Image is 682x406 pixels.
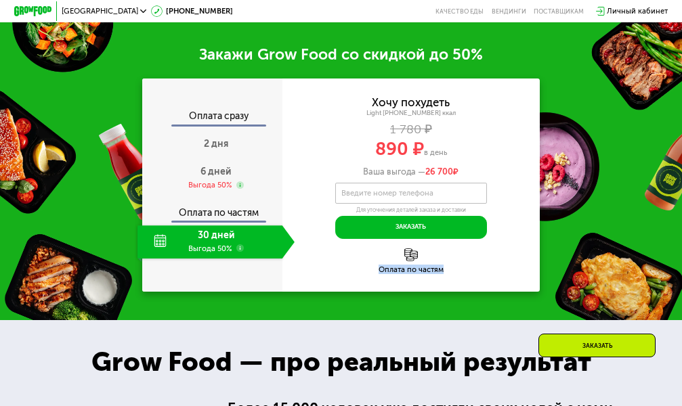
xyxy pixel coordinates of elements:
[534,7,584,15] div: поставщикам
[341,191,433,196] label: Введите номер телефона
[492,7,526,15] a: Вендинги
[72,342,610,383] div: Grow Food — про реальный результат
[282,266,540,273] div: Оплата по частям
[425,166,453,177] span: 26 700
[282,109,540,118] div: Light [PHONE_NUMBER] ккал
[188,180,232,190] div: Выгода 50%
[435,7,484,15] a: Качество еды
[335,216,487,239] button: Заказать
[425,166,459,177] span: ₽
[200,166,231,177] span: 6 дней
[607,5,668,17] div: Личный кабинет
[375,138,424,160] span: 890 ₽
[143,112,282,124] div: Оплата сразу
[62,7,138,15] span: [GEOGRAPHIC_DATA]
[335,206,487,214] div: Для уточнения деталей заказа и доставки
[282,125,540,135] div: 1 780 ₽
[151,5,233,17] a: [PHONE_NUMBER]
[204,138,228,150] span: 2 дня
[143,199,282,221] div: Оплата по частям
[424,148,447,157] span: в день
[404,248,418,262] img: l6xcnZfty9opOoJh.png
[538,334,656,357] div: Заказать
[372,97,450,108] div: Хочу похудеть
[282,166,540,177] div: Ваша выгода —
